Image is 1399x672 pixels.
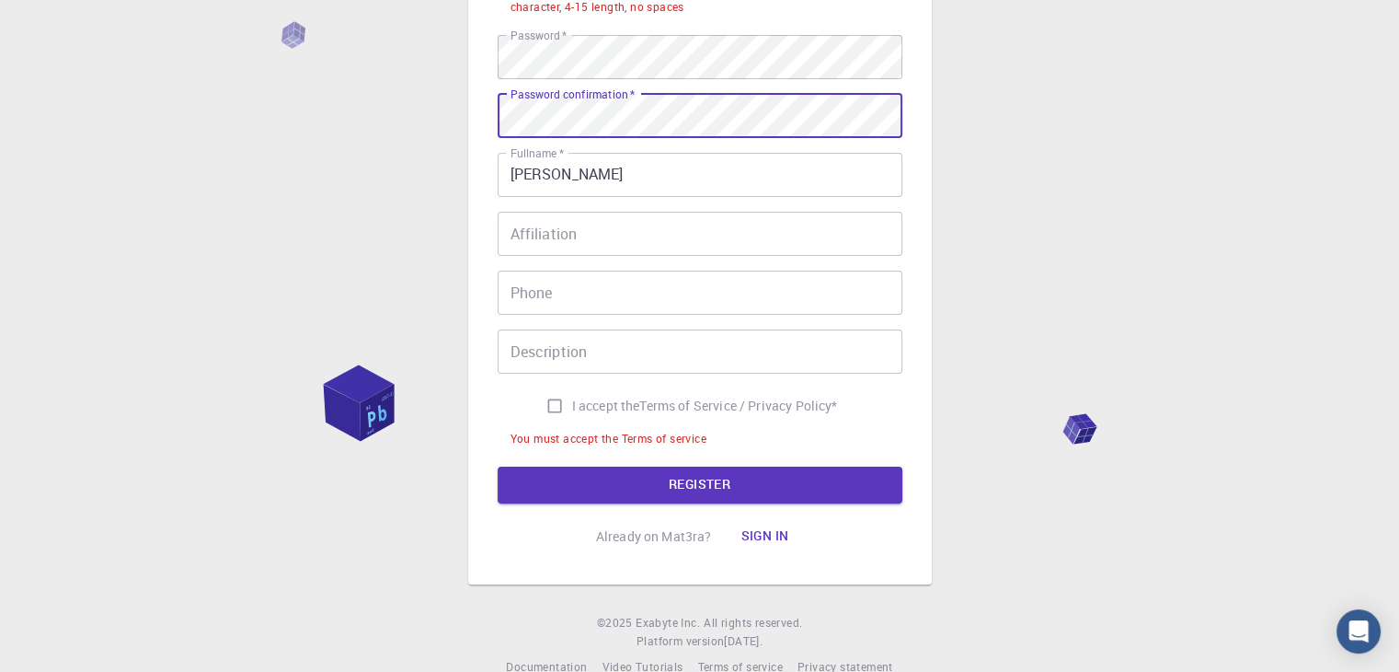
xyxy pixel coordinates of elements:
button: Sign in [726,518,803,555]
span: [DATE] . [724,633,763,648]
span: Exabyte Inc. [636,615,700,630]
a: Exabyte Inc. [636,614,700,632]
p: Terms of Service / Privacy Policy * [639,397,837,415]
p: Already on Mat3ra? [596,527,712,546]
a: [DATE]. [724,632,763,651]
span: Platform version [636,632,724,651]
span: All rights reserved. [704,614,802,632]
label: Password [510,28,567,43]
label: Fullname [510,145,564,161]
label: Password confirmation [510,87,635,102]
span: © 2025 [597,614,636,632]
button: REGISTER [498,467,902,504]
span: I accept the [572,397,640,415]
div: You must accept the Terms of service [510,430,706,448]
a: Terms of Service / Privacy Policy* [639,397,837,415]
div: Open Intercom Messenger [1336,609,1381,654]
